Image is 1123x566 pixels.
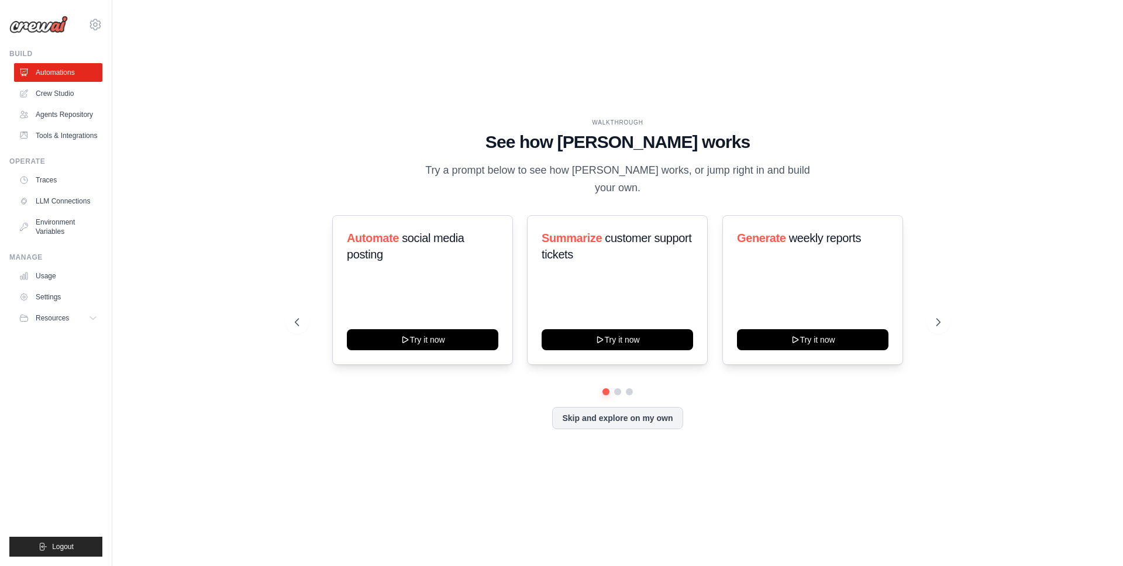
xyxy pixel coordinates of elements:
a: Agents Repository [14,105,102,124]
button: Try it now [542,329,693,350]
span: Summarize [542,232,602,244]
a: Settings [14,288,102,306]
a: Tools & Integrations [14,126,102,145]
span: weekly reports [788,232,860,244]
a: LLM Connections [14,192,102,210]
button: Try it now [347,329,498,350]
div: Manage [9,253,102,262]
a: Environment Variables [14,213,102,241]
button: Try it now [737,329,888,350]
button: Logout [9,537,102,557]
a: Automations [14,63,102,82]
span: social media posting [347,232,464,261]
span: customer support tickets [542,232,691,261]
h1: See how [PERSON_NAME] works [295,132,941,153]
div: WALKTHROUGH [295,118,941,127]
img: Logo [9,16,68,33]
a: Crew Studio [14,84,102,103]
span: Resources [36,313,69,323]
a: Usage [14,267,102,285]
div: Operate [9,157,102,166]
div: Build [9,49,102,58]
span: Logout [52,542,74,551]
span: Generate [737,232,786,244]
button: Skip and explore on my own [552,407,683,429]
button: Resources [14,309,102,327]
p: Try a prompt below to see how [PERSON_NAME] works, or jump right in and build your own. [421,162,814,196]
a: Traces [14,171,102,189]
span: Automate [347,232,399,244]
